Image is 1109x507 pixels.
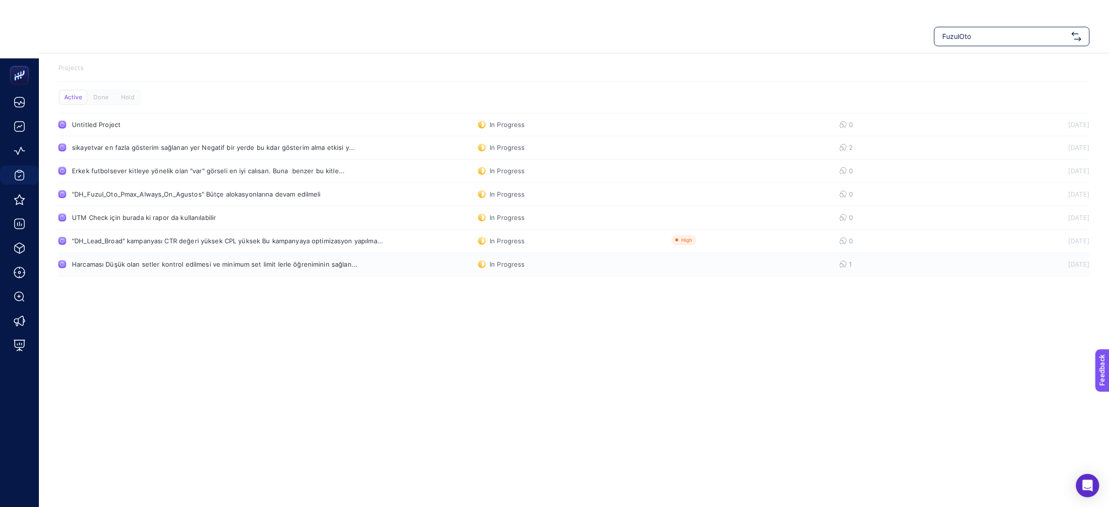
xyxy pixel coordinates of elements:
[1072,32,1081,41] img: svg%3e
[72,167,345,175] div: Erkek futbolsever kitleye yönelik olan "var" görseli en iyi calısan. Buna benzer bu kitle...
[839,121,848,128] div: 0
[839,144,848,151] div: 2
[72,121,297,128] div: Untitled Project
[839,260,848,268] div: 1
[478,260,525,268] div: In Progress
[58,183,1090,206] a: "DH_Fuzul_Oto_Pmax_Always_On_Agustos" Bütçe alokasyonlarına devam edilmeliIn Progress0[DATE]
[88,91,114,104] div: Done
[942,32,1068,41] span: FuzulOto
[58,253,1090,276] a: Harcaması Düşük olan setler kontrol edilmesi ve minimum set limit lerle öğreniminin sağlan...In P...
[72,214,297,221] div: UTM Check için burada ki rapor da kullanılabilir
[72,237,383,245] div: "DH_Lead_Broad" kampanyası CTR değeri yüksek CPL yüksek Bu kampanyaya optimizasyon yapılma...
[58,160,1090,183] a: Erkek futbolsever kitleye yönelik olan "var" görseli en iyi calısan. Buna benzer bu kitle...In Pr...
[72,260,357,268] div: Harcaması Düşük olan setler kontrol edilmesi ve minimum set limit lerle öğreniminin sağlan...
[478,121,525,128] div: In Progress
[1021,121,1090,128] div: [DATE]
[839,237,848,245] div: 0
[1021,260,1090,268] div: [DATE]
[58,136,1090,160] a: sikayetvar en fazla gösterim sağlanan yer Negatif bir yerde bu kdar gösterim alma etkisi y...In P...
[478,214,525,221] div: In Progress
[839,190,848,198] div: 0
[839,214,848,221] div: 0
[114,91,141,104] div: Hold
[478,167,525,175] div: In Progress
[839,167,848,175] div: 0
[1021,237,1090,245] div: [DATE]
[1021,214,1090,221] div: [DATE]
[1021,190,1090,198] div: [DATE]
[58,230,1090,253] a: "DH_Lead_Broad" kampanyası CTR değeri yüksek CPL yüksek Bu kampanyaya optimizasyon yapılma...In P...
[1076,474,1099,497] div: Open Intercom Messenger
[478,237,525,245] div: In Progress
[72,144,355,151] div: sikayetvar en fazla gösterim sağlanan yer Negatif bir yerde bu kdar gösterim alma etkisi y...
[72,190,321,198] div: "DH_Fuzul_Oto_Pmax_Always_On_Agustos" Bütçe alokasyonlarına devam edilmeli
[478,190,525,198] div: In Progress
[478,144,525,151] div: In Progress
[1021,144,1090,151] div: [DATE]
[6,3,37,11] span: Feedback
[1021,167,1090,175] div: [DATE]
[60,91,87,104] div: Active
[58,206,1090,230] a: UTM Check için burada ki rapor da kullanılabilirIn Progress0[DATE]
[58,113,1090,136] a: Untitled ProjectIn Progress0[DATE]
[58,63,1090,73] p: Projects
